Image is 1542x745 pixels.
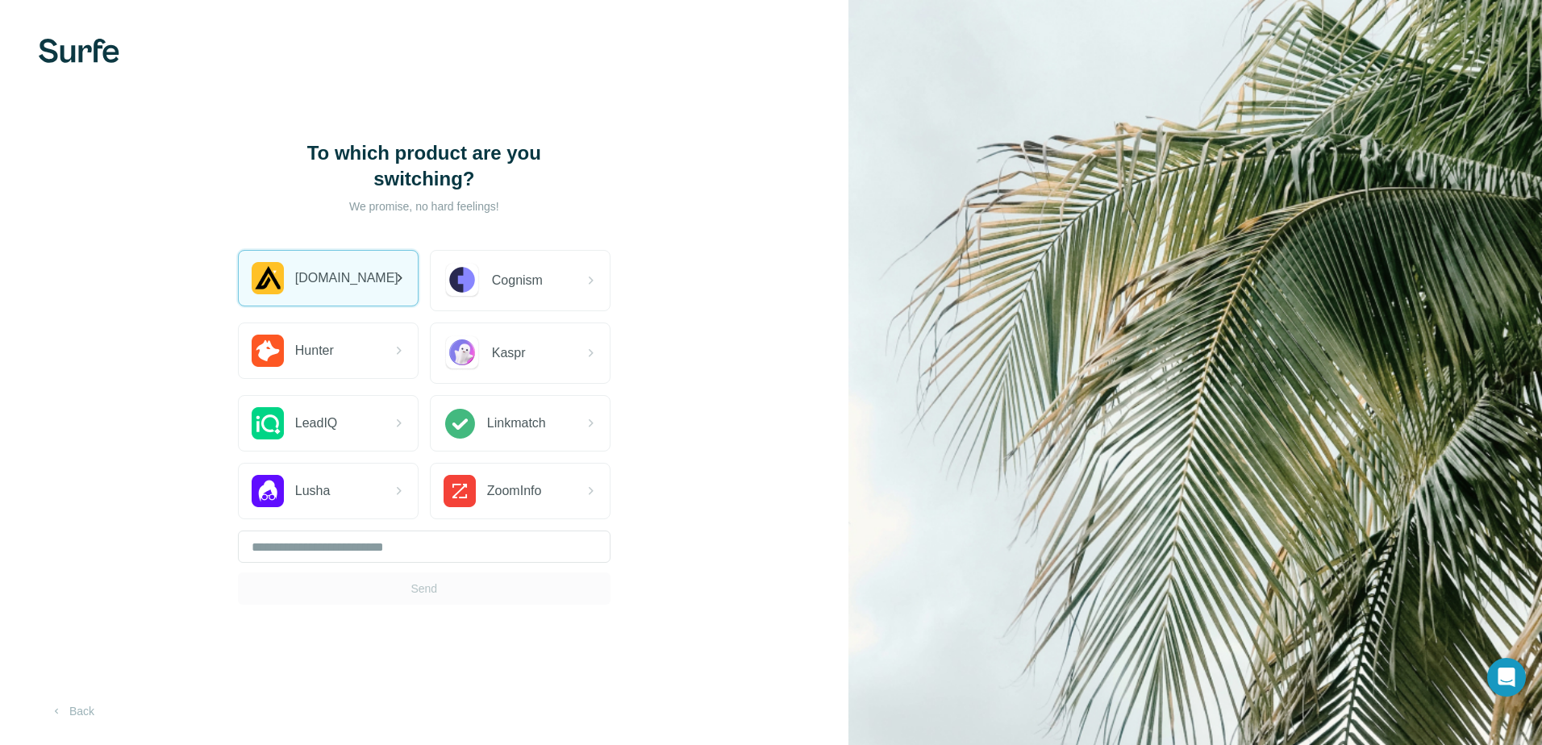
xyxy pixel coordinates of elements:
span: Linkmatch [487,414,546,433]
img: Linkmatch Logo [444,407,476,439]
img: LeadIQ Logo [252,407,284,439]
span: Lusha [295,481,331,501]
img: Lusha Logo [252,475,284,507]
span: [DOMAIN_NAME] [295,268,398,288]
img: Hunter.io Logo [252,335,284,367]
span: Kaspr [492,343,526,363]
span: Hunter [295,341,334,360]
p: We promise, no hard feelings! [263,198,586,214]
span: ZoomInfo [487,481,542,501]
img: Surfe's logo [39,39,119,63]
span: Cognism [492,271,543,290]
img: Apollo.io Logo [252,262,284,294]
span: LeadIQ [295,414,337,433]
img: Kaspr Logo [444,335,481,372]
img: ZoomInfo Logo [444,475,476,507]
img: Cognism Logo [444,262,481,299]
div: Open Intercom Messenger [1487,658,1526,697]
button: Back [39,697,106,726]
h1: To which product are you switching? [263,140,586,192]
